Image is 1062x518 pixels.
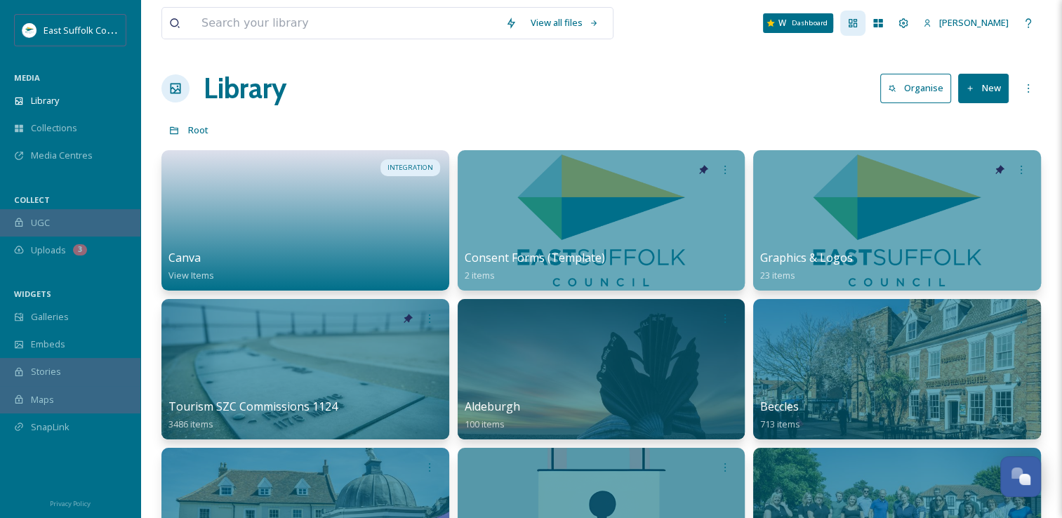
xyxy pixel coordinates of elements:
[73,244,87,255] div: 3
[465,400,520,430] a: Aldeburgh100 items
[465,251,605,281] a: Consent Forms (Template)2 items
[387,163,433,173] span: INTEGRATION
[916,9,1016,36] a: [PERSON_NAME]
[50,494,91,511] a: Privacy Policy
[188,121,208,138] a: Root
[14,72,40,83] span: MEDIA
[31,244,66,257] span: Uploads
[1000,456,1041,497] button: Open Chat
[31,149,93,162] span: Media Centres
[760,399,799,414] span: Beccles
[465,269,495,281] span: 2 items
[31,216,50,230] span: UGC
[760,400,800,430] a: Beccles713 items
[31,365,61,378] span: Stories
[840,11,865,36] a: Dashboard
[524,9,606,36] a: View all files
[31,393,54,406] span: Maps
[465,399,520,414] span: Aldeburgh
[50,499,91,508] span: Privacy Policy
[760,250,853,265] span: Graphics & Logos
[161,150,449,291] a: INTEGRATIONCanvaView Items
[31,420,69,434] span: SnapLink
[168,399,338,414] span: Tourism SZC Commissions 1124
[465,418,505,430] span: 100 items
[760,251,853,281] a: Graphics & Logos23 items
[465,250,605,265] span: Consent Forms (Template)
[168,250,201,265] span: Canva
[31,310,69,324] span: Galleries
[14,288,51,299] span: WIDGETS
[194,8,498,39] input: Search your library
[188,124,208,136] span: Root
[22,23,36,37] img: ESC%20Logo.png
[763,13,833,33] a: What's New
[31,338,65,351] span: Embeds
[204,67,286,109] a: Library
[44,23,126,36] span: East Suffolk Council
[760,269,795,281] span: 23 items
[958,74,1009,102] button: New
[168,418,213,430] span: 3486 items
[168,269,214,281] span: View Items
[880,74,951,102] button: Organise
[939,16,1009,29] span: [PERSON_NAME]
[760,418,800,430] span: 713 items
[14,194,50,205] span: COLLECT
[31,94,59,107] span: Library
[786,15,833,31] div: Dashboard
[168,400,338,430] a: Tourism SZC Commissions 11243486 items
[31,121,77,135] span: Collections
